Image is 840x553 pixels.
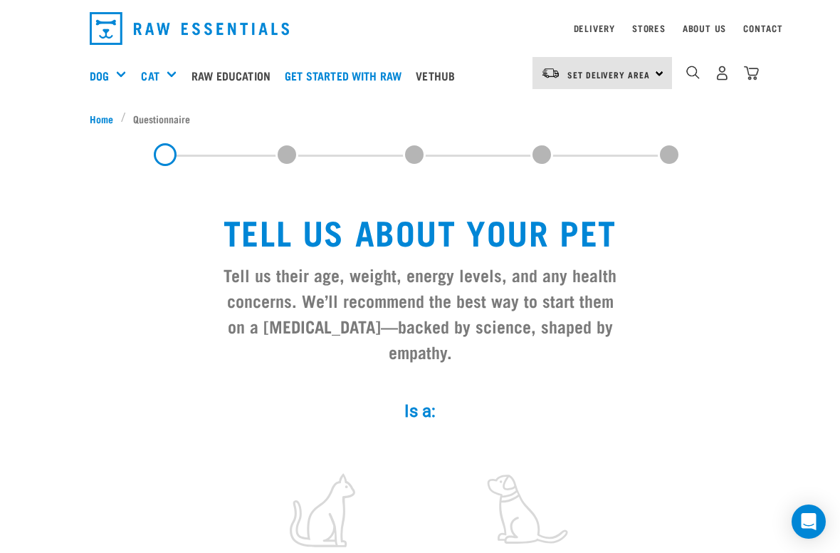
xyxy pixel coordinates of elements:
[281,47,412,104] a: Get started with Raw
[743,26,783,31] a: Contact
[206,398,634,424] label: Is a:
[686,66,700,79] img: home-icon-1@2x.png
[744,66,759,81] img: home-icon@2x.png
[218,212,622,250] h1: Tell us about your pet
[78,6,762,51] nav: dropdown navigation
[90,12,289,45] img: Raw Essentials Logo
[715,66,730,81] img: user.png
[188,47,281,104] a: Raw Education
[541,67,560,80] img: van-moving.png
[412,47,466,104] a: Vethub
[683,26,726,31] a: About Us
[574,26,615,31] a: Delivery
[90,111,121,126] a: Home
[218,262,622,364] h3: Tell us their age, weight, energy levels, and any health concerns. We’ll recommend the best way t...
[567,72,650,77] span: Set Delivery Area
[141,67,159,84] a: Cat
[90,111,113,126] span: Home
[632,26,666,31] a: Stores
[792,505,826,539] div: Open Intercom Messenger
[90,67,109,84] a: Dog
[90,111,750,126] nav: breadcrumbs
